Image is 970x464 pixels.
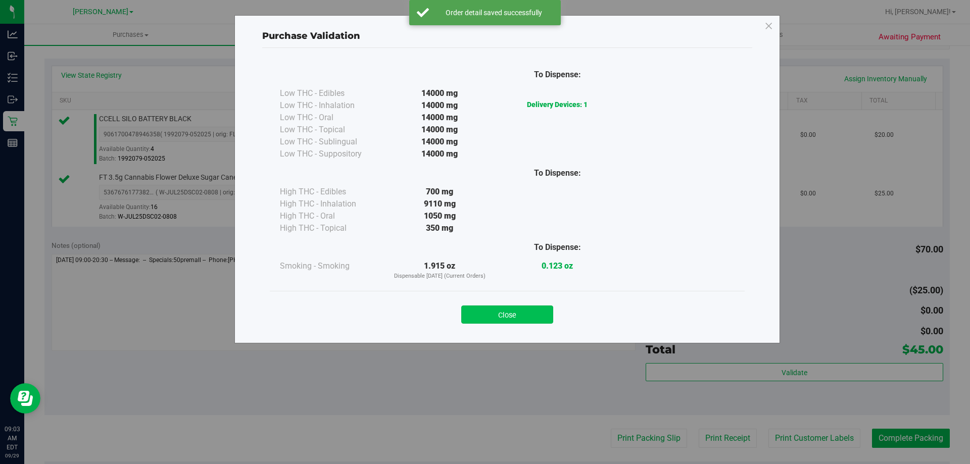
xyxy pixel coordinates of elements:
div: High THC - Edibles [280,186,381,198]
div: 1050 mg [381,210,499,222]
div: Low THC - Inhalation [280,99,381,112]
div: 9110 mg [381,198,499,210]
button: Close [461,305,553,324]
div: High THC - Topical [280,222,381,234]
div: 14000 mg [381,87,499,99]
div: 350 mg [381,222,499,234]
div: High THC - Oral [280,210,381,222]
strong: 0.123 oz [542,261,573,271]
div: To Dispense: [499,241,616,253]
div: 14000 mg [381,112,499,124]
div: Low THC - Sublingual [280,136,381,148]
div: 14000 mg [381,148,499,160]
p: Dispensable [DATE] (Current Orders) [381,272,499,281]
p: Delivery Devices: 1 [499,99,616,110]
div: 1.915 oz [381,260,499,281]
div: 14000 mg [381,124,499,136]
iframe: Resource center [10,383,40,414]
div: Low THC - Topical [280,124,381,136]
div: Low THC - Edibles [280,87,381,99]
div: High THC - Inhalation [280,198,381,210]
div: Low THC - Suppository [280,148,381,160]
div: To Dispense: [499,69,616,81]
span: Purchase Validation [262,30,360,41]
div: Smoking - Smoking [280,260,381,272]
div: Low THC - Oral [280,112,381,124]
div: Order detail saved successfully [434,8,553,18]
div: 14000 mg [381,99,499,112]
div: 700 mg [381,186,499,198]
div: 14000 mg [381,136,499,148]
div: To Dispense: [499,167,616,179]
